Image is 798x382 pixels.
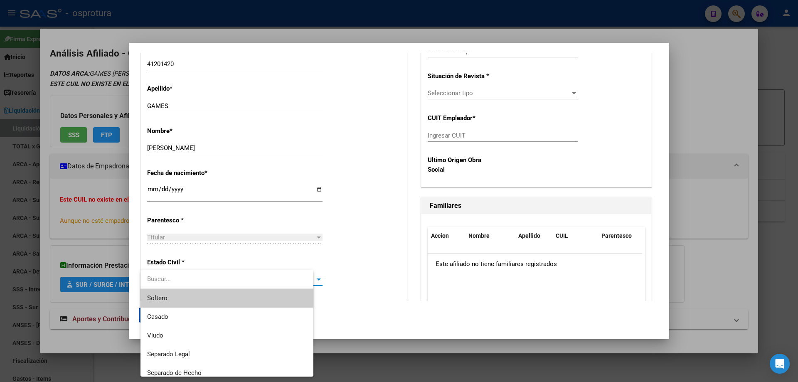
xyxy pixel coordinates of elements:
span: Viudo [147,332,163,339]
span: Soltero [147,294,167,302]
span: Separado Legal [147,350,190,358]
span: Casado [147,313,168,320]
span: Separado de Hecho [147,369,202,377]
input: dropdown search [140,270,313,288]
div: Open Intercom Messenger [770,354,790,374]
